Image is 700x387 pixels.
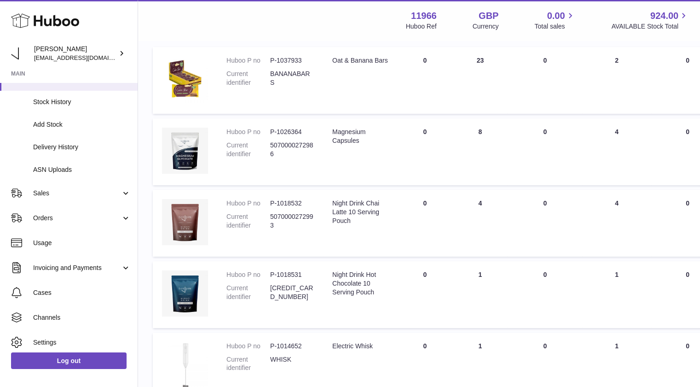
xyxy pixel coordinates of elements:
dt: Huboo P no [226,199,270,208]
div: [PERSON_NAME] [34,45,117,62]
dt: Huboo P no [226,342,270,351]
dt: Huboo P no [226,270,270,279]
img: product image [162,128,208,174]
span: ASN Uploads [33,165,131,174]
span: 0.00 [547,10,565,22]
dt: Current identifier [226,141,270,158]
span: Settings [33,338,131,347]
span: Delivery History [33,143,131,152]
td: 0 [397,190,452,257]
dd: P-1018532 [270,199,314,208]
div: Oat & Banana Bars [332,56,388,65]
span: Usage [33,239,131,247]
span: Stock History [33,98,131,106]
a: 924.00 AVAILABLE Stock Total [611,10,689,31]
dd: 5070000272993 [270,212,314,230]
div: Night Drink Chai Latte 10 Serving Pouch [332,199,388,225]
img: product image [162,56,208,102]
span: [EMAIL_ADDRESS][DOMAIN_NAME] [34,54,135,61]
td: 8 [452,118,508,185]
span: Sales [33,189,121,198]
dd: 5070000272986 [270,141,314,158]
dt: Current identifier [226,212,270,230]
div: Magnesium Capsules [332,128,388,145]
dt: Huboo P no [226,56,270,65]
div: Huboo Ref [406,22,437,31]
td: 4 [452,190,508,257]
td: 4 [582,118,651,185]
dt: Current identifier [226,284,270,301]
td: 0 [397,118,452,185]
div: Electric Whisk [332,342,388,351]
td: 1 [582,261,651,328]
strong: GBP [479,10,498,22]
span: Add Stock [33,120,131,129]
td: 4 [582,190,651,257]
span: AVAILABLE Stock Total [611,22,689,31]
span: 0 [686,199,689,207]
dt: Huboo P no [226,128,270,136]
span: 0 [686,342,689,350]
span: Total sales [534,22,575,31]
dd: P-1026364 [270,128,314,136]
td: 0 [397,47,452,114]
span: Cases [33,288,131,297]
div: Currency [473,22,499,31]
div: Night Drink Hot Chocolate 10 Serving Pouch [332,270,388,297]
span: Channels [33,313,131,322]
img: product image [162,199,208,245]
dd: [CREDIT_CARD_NUMBER] [270,284,314,301]
dt: Current identifier [226,70,270,87]
img: info@tenpm.co [11,47,25,60]
span: 0 [686,57,689,64]
span: 0 [686,128,689,135]
td: 2 [582,47,651,114]
td: 0 [508,118,582,185]
td: 0 [397,261,452,328]
dd: P-1037933 [270,56,314,65]
img: product image [162,270,208,317]
a: 0.00 Total sales [534,10,575,31]
dd: P-1018531 [270,270,314,279]
strong: 11966 [411,10,437,22]
dd: P-1014652 [270,342,314,351]
span: Invoicing and Payments [33,264,121,272]
span: 924.00 [650,10,678,22]
td: 23 [452,47,508,114]
td: 0 [508,190,582,257]
dt: Current identifier [226,355,270,373]
dd: WHISK [270,355,314,373]
td: 0 [508,47,582,114]
span: 0 [686,271,689,278]
a: Log out [11,352,127,369]
td: 0 [508,261,582,328]
span: Orders [33,214,121,223]
dd: BANANABARS [270,70,314,87]
td: 1 [452,261,508,328]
